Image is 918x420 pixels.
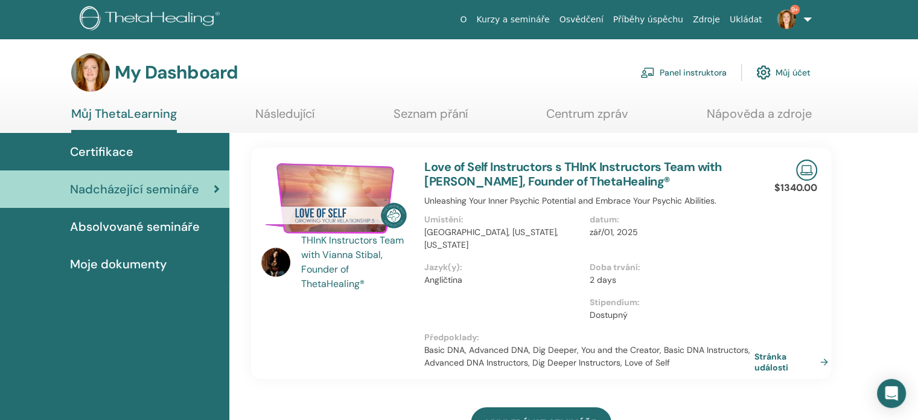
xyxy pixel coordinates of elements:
span: Certifikace [70,143,133,161]
span: Nadcházející semináře [70,180,199,198]
a: O [455,8,471,31]
p: [GEOGRAPHIC_DATA], [US_STATE], [US_STATE] [424,226,582,251]
h3: My Dashboard [115,62,238,83]
img: cog.svg [756,62,771,83]
a: THInK Instructors Team with Vianna Stibal, Founder of ThetaHealing® [301,233,413,291]
span: 9+ [790,5,800,15]
a: Zdroje [688,8,725,31]
a: Seznam přání [394,106,468,130]
p: Předpoklady : [424,331,754,344]
p: zář/01, 2025 [590,226,747,239]
a: Stránka události [754,351,833,373]
a: Love of Self Instructors s THInK Instructors Team with [PERSON_NAME], Founder of ThetaHealing® [424,159,721,189]
a: Můj účet [756,59,811,86]
div: Open Intercom Messenger [877,379,906,408]
img: chalkboard-teacher.svg [640,67,655,78]
p: datum : [590,213,747,226]
p: $1340.00 [774,181,817,195]
p: Doba trvání : [590,261,747,274]
a: Ukládat [725,8,767,31]
a: Následující [255,106,314,130]
img: logo.png [80,6,224,33]
p: Basic DNA, Advanced DNA, Dig Deeper, You and the Creator, Basic DNA Instructors, Advanced DNA Ins... [424,344,754,369]
p: 2 days [590,274,747,286]
img: default.jpg [71,53,110,92]
span: Moje dokumenty [70,255,167,273]
p: Angličtina [424,274,582,286]
p: Dostupný [590,309,747,321]
p: Jazyk(y) : [424,261,582,274]
img: default.jpg [777,10,796,29]
img: default.jpg [261,248,290,277]
a: Můj ThetaLearning [71,106,177,133]
img: Love of Self Instructors [261,160,410,237]
p: Stipendium : [590,296,747,309]
a: Osvědčení [555,8,608,31]
a: Kurzy a semináře [471,8,554,31]
a: Centrum zpráv [546,106,628,130]
p: Unleashing Your Inner Psychic Potential and Embrace Your Psychic Abilities. [424,195,754,207]
img: Live Online Seminar [796,160,817,181]
p: Umístění : [424,213,582,226]
a: Příběhy úspěchu [608,8,688,31]
a: Nápověda a zdroje [707,106,812,130]
span: Absolvované semináře [70,218,200,236]
a: Panel instruktora [640,59,727,86]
